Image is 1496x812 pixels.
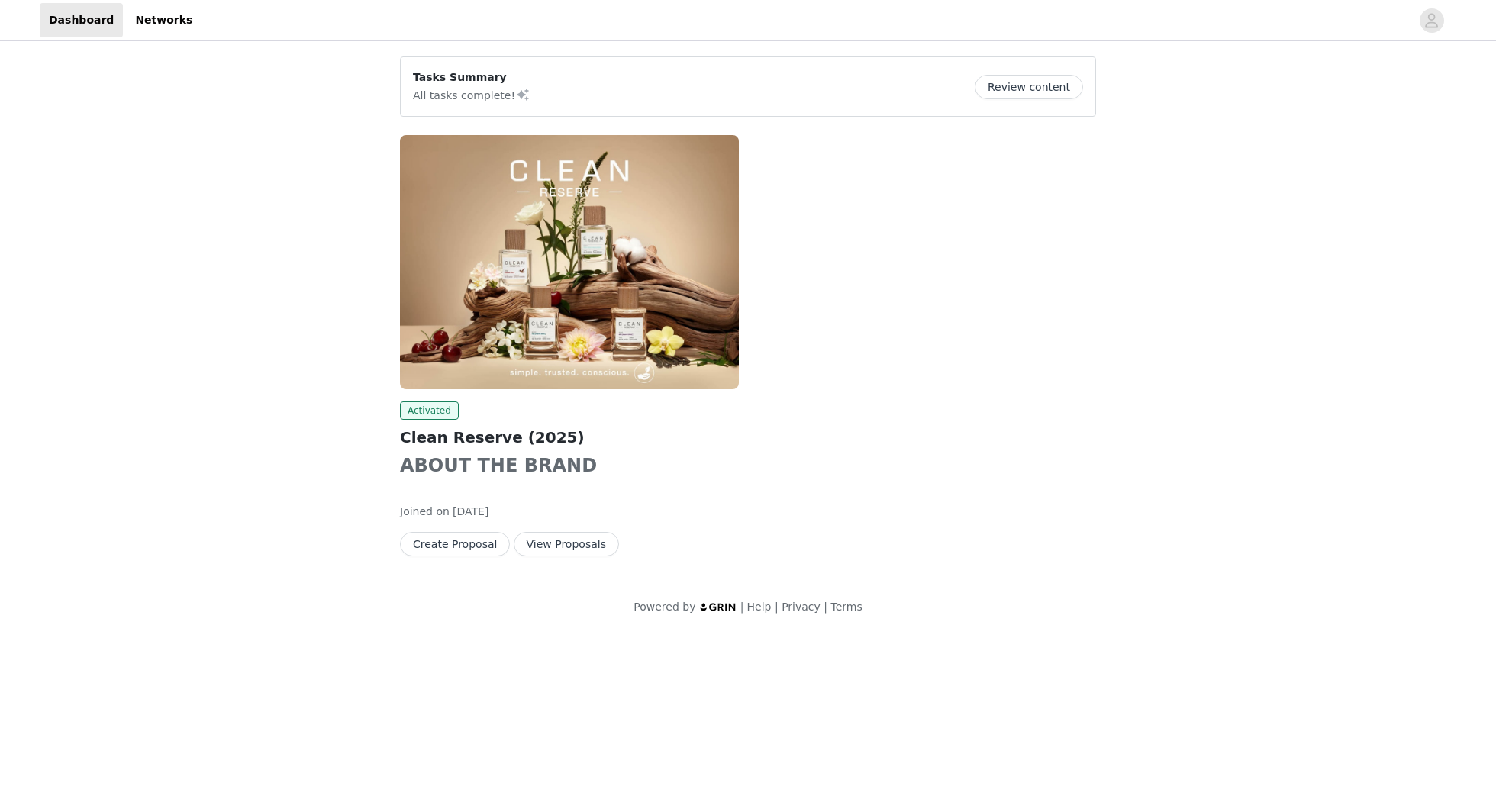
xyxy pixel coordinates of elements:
img: CLEAN RESERVE [400,135,739,389]
button: Create Proposal [400,532,510,556]
span: [DATE] [453,505,488,517]
span: | [824,601,827,613]
img: logo [699,602,737,612]
a: Terms [830,601,862,613]
a: Networks [126,3,202,37]
a: Help [747,601,772,613]
a: Dashboard [40,3,123,37]
span: Powered by [634,601,695,613]
p: All tasks complete! [413,85,530,104]
h2: Clean Reserve (2025) [400,426,739,449]
span: | [775,601,779,613]
button: View Proposals [514,532,619,556]
span: Joined on [400,505,450,517]
a: View Proposals [514,539,619,550]
button: Review content [975,75,1083,99]
span: Activated [400,401,459,420]
span: | [740,601,744,613]
strong: ABOUT THE BRAND [400,455,597,476]
div: avatar [1424,8,1439,33]
p: Tasks Summary [413,69,530,85]
a: Privacy [782,601,821,613]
